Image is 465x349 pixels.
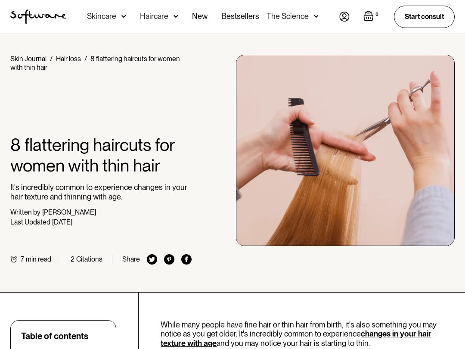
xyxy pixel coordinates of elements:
[314,12,319,21] img: arrow down
[363,11,380,23] a: Open cart
[147,254,157,265] img: twitter icon
[26,255,51,263] div: min read
[10,218,50,226] div: Last Updated
[10,55,46,63] a: Skin Journal
[161,329,431,348] a: changes in your hair texture with age
[42,208,96,216] div: [PERSON_NAME]
[10,9,66,24] img: Software Logo
[394,6,455,28] a: Start consult
[121,12,126,21] img: arrow down
[267,12,309,21] div: The Science
[10,55,180,72] div: 8 flattering haircuts for women with thin hair
[10,183,192,201] p: It's incredibly common to experience changes in your hair texture and thinning with age.
[10,134,192,176] h1: 8 flattering haircuts for women with thin hair
[84,55,87,63] div: /
[87,12,116,21] div: Skincare
[374,11,380,19] div: 0
[21,255,24,263] div: 7
[71,255,74,263] div: 2
[140,12,168,21] div: Haircare
[56,55,81,63] a: Hair loss
[76,255,102,263] div: Citations
[10,9,66,24] a: home
[21,331,88,341] div: Table of contents
[50,55,53,63] div: /
[10,208,40,216] div: Written by
[174,12,178,21] img: arrow down
[161,320,455,348] p: While many people have fine hair or thin hair from birth, it's also something you may notice as y...
[164,254,174,265] img: pinterest icon
[181,254,192,265] img: facebook icon
[122,255,140,263] div: Share
[52,218,72,226] div: [DATE]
